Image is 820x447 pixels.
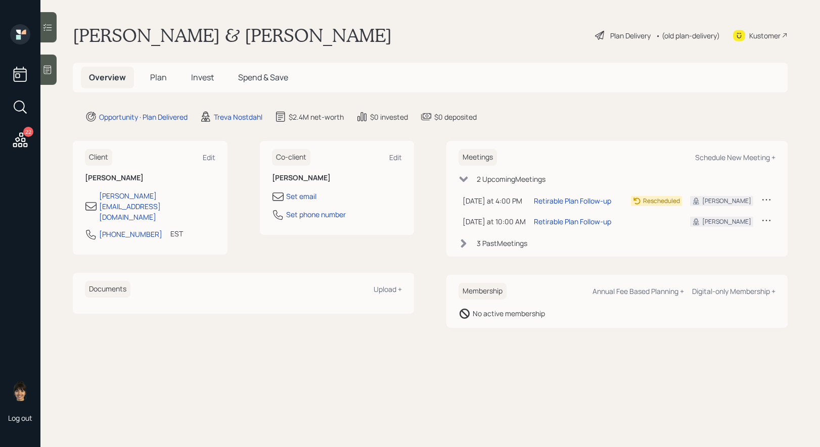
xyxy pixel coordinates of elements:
div: 3 Past Meeting s [477,238,527,249]
div: Schedule New Meeting + [695,153,776,162]
div: [DATE] at 10:00 AM [463,216,526,227]
div: 2 Upcoming Meeting s [477,174,545,184]
div: Digital-only Membership + [692,286,776,296]
span: Spend & Save [238,72,288,83]
div: Kustomer [749,30,781,41]
h1: [PERSON_NAME] & [PERSON_NAME] [73,24,392,46]
div: Edit [203,153,215,162]
div: [DATE] at 4:00 PM [463,195,526,206]
div: Edit [389,153,402,162]
span: Overview [89,72,126,83]
h6: [PERSON_NAME] [85,174,215,182]
div: $2.4M net-worth [289,112,344,122]
div: Set email [286,191,316,202]
div: EST [170,228,183,239]
div: Retirable Plan Follow-up [534,195,611,206]
div: • (old plan-delivery) [656,30,720,41]
h6: Membership [459,283,507,300]
div: Plan Delivery [610,30,651,41]
div: Treva Nostdahl [214,112,262,122]
h6: Meetings [459,149,497,166]
div: [PHONE_NUMBER] [99,229,162,239]
div: [PERSON_NAME] [702,217,751,226]
h6: [PERSON_NAME] [272,174,402,182]
div: Annual Fee Based Planning + [593,286,684,296]
h6: Client [85,149,112,166]
img: treva-nostdahl-headshot.png [10,381,30,401]
div: [PERSON_NAME][EMAIL_ADDRESS][DOMAIN_NAME] [99,190,215,222]
span: Plan [150,72,167,83]
div: Log out [8,413,32,423]
div: [PERSON_NAME] [702,196,751,206]
div: No active membership [473,308,545,319]
div: Retirable Plan Follow-up [534,216,611,227]
div: $0 invested [370,112,408,122]
div: Set phone number [286,209,346,220]
div: Rescheduled [643,196,680,206]
div: 22 [23,127,33,137]
div: Opportunity · Plan Delivered [99,112,188,122]
span: Invest [191,72,214,83]
div: $0 deposited [434,112,477,122]
h6: Documents [85,281,130,297]
h6: Co-client [272,149,310,166]
div: Upload + [374,284,402,294]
